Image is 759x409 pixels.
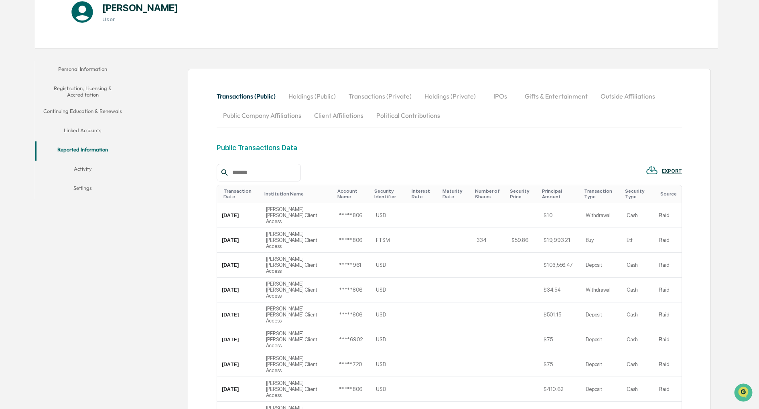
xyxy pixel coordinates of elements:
[371,228,408,253] td: FTSM
[5,113,54,127] a: 🔎Data Lookup
[55,98,103,112] a: 🗄️Attestations
[374,188,405,199] div: Toggle SortBy
[371,327,408,352] td: USD
[8,61,22,76] img: 1746055101610-c473b297-6a78-478c-a979-82029cc54cd1
[660,191,678,197] div: Toggle SortBy
[539,278,581,302] td: $34.54
[8,17,146,30] p: How can we help?
[8,117,14,123] div: 🔎
[654,253,682,278] td: Plaid
[370,106,446,125] button: Political Contributions
[35,161,130,180] button: Activity
[622,253,654,278] td: Cash
[217,87,282,106] button: Transactions (Public)
[622,278,654,302] td: Cash
[261,203,335,228] td: [PERSON_NAME] [PERSON_NAME] Client Access
[337,188,368,199] div: Toggle SortBy
[442,188,469,199] div: Toggle SortBy
[539,352,581,377] td: $75
[217,302,261,327] td: [DATE]
[261,302,335,327] td: [PERSON_NAME] [PERSON_NAME] Client Access
[217,253,261,278] td: [DATE]
[35,180,130,199] button: Settings
[217,228,261,253] td: [DATE]
[16,101,52,109] span: Preclearance
[223,188,258,199] div: Toggle SortBy
[217,278,261,302] td: [DATE]
[371,203,408,228] td: USD
[16,116,51,124] span: Data Lookup
[261,327,335,352] td: [PERSON_NAME] [PERSON_NAME] Client Access
[35,61,130,80] button: Personal Information
[35,141,130,161] button: Reported Information
[342,87,418,106] button: Transactions (Private)
[518,87,594,106] button: Gifts & Entertainment
[622,302,654,327] td: Cash
[8,102,14,108] div: 🖐️
[733,383,755,404] iframe: Open customer support
[308,106,370,125] button: Client Affiliations
[539,377,581,402] td: $410.62
[654,352,682,377] td: Plaid
[261,278,335,302] td: [PERSON_NAME] [PERSON_NAME] Client Access
[654,278,682,302] td: Plaid
[35,103,130,122] button: Continuing Education & Renewals
[581,302,622,327] td: Deposit
[35,122,130,141] button: Linked Accounts
[371,278,408,302] td: USD
[27,61,132,69] div: Start new chat
[581,228,622,253] td: Buy
[217,143,297,152] div: Public Transactions Data
[282,87,342,106] button: Holdings (Public)
[371,253,408,278] td: USD
[581,278,622,302] td: Withdrawal
[581,327,622,352] td: Deposit
[539,302,581,327] td: $501.15
[539,253,581,278] td: $103,556.47
[625,188,651,199] div: Toggle SortBy
[622,228,654,253] td: Etf
[217,106,308,125] button: Public Company Affiliations
[371,352,408,377] td: USD
[542,188,578,199] div: Toggle SortBy
[35,61,130,199] div: secondary tabs example
[581,352,622,377] td: Deposit
[217,87,682,125] div: secondary tabs example
[584,188,619,199] div: Toggle SortBy
[654,203,682,228] td: Plaid
[102,16,178,22] h3: User
[80,136,97,142] span: Pylon
[136,64,146,73] button: Start new chat
[217,327,261,352] td: [DATE]
[35,80,130,103] button: Registration, Licensing & Accreditation
[539,327,581,352] td: $75
[654,327,682,352] td: Plaid
[662,168,682,174] div: EXPORT
[261,377,335,402] td: [PERSON_NAME] [PERSON_NAME] Client Access
[261,352,335,377] td: [PERSON_NAME] [PERSON_NAME] Client Access
[581,253,622,278] td: Deposit
[66,101,99,109] span: Attestations
[102,2,178,14] h1: [PERSON_NAME]
[57,135,97,142] a: Powered byPylon
[581,377,622,402] td: Deposit
[264,191,331,197] div: Toggle SortBy
[622,327,654,352] td: Cash
[510,188,536,199] div: Toggle SortBy
[539,228,581,253] td: $19,993.21
[58,102,65,108] div: 🗄️
[5,98,55,112] a: 🖐️Preclearance
[654,228,682,253] td: Plaid
[475,188,503,199] div: Toggle SortBy
[261,253,335,278] td: [PERSON_NAME] [PERSON_NAME] Client Access
[217,352,261,377] td: [DATE]
[27,69,101,76] div: We're available if you need us!
[539,203,581,228] td: $10
[622,377,654,402] td: Cash
[654,302,682,327] td: Plaid
[371,302,408,327] td: USD
[371,377,408,402] td: USD
[261,228,335,253] td: [PERSON_NAME] [PERSON_NAME] Client Access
